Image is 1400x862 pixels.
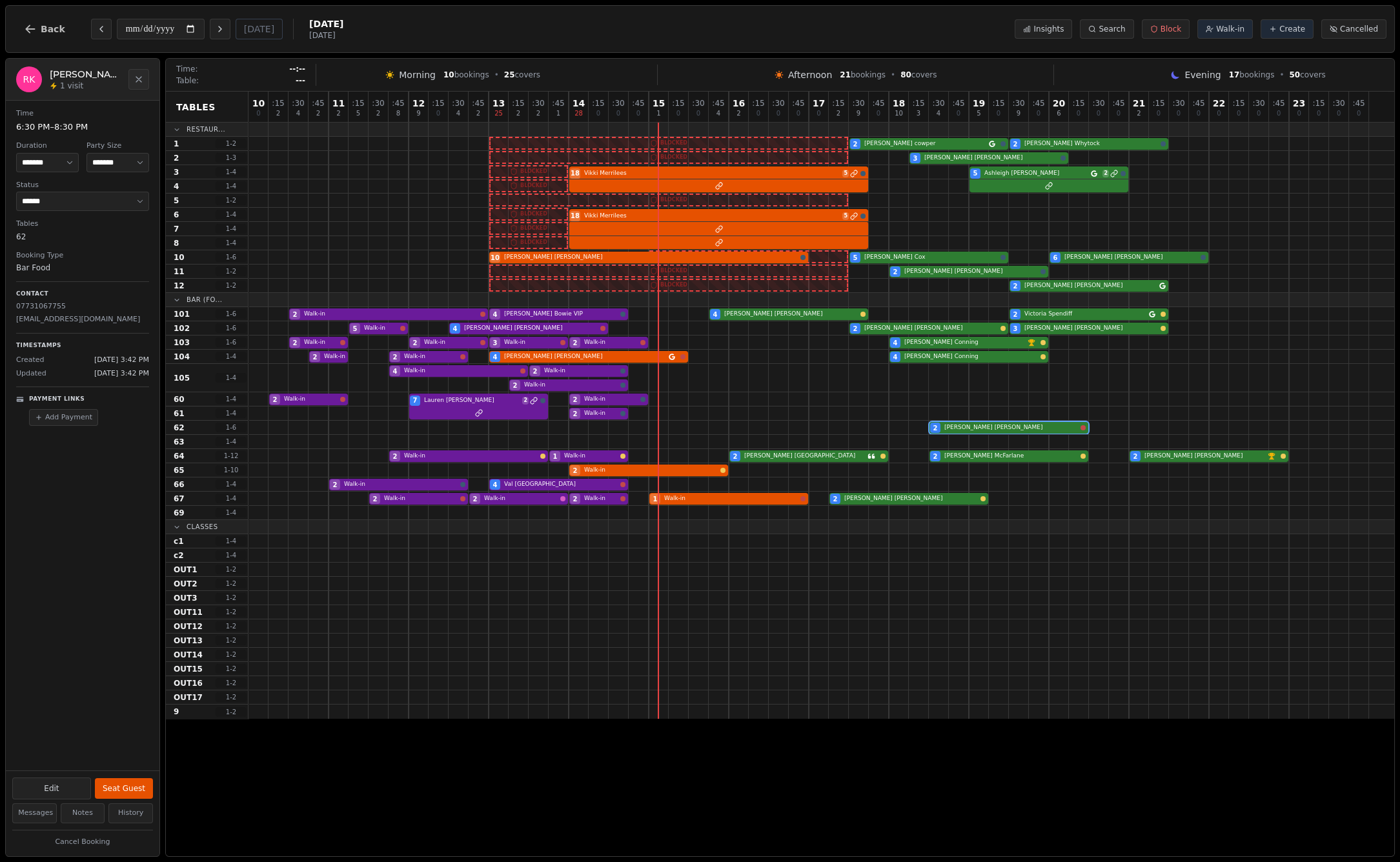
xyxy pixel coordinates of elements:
span: 1 [556,110,560,117]
span: : 30 [1012,99,1024,107]
span: Restaur... [187,125,225,134]
span: Search [1099,24,1125,34]
span: 2 [1013,310,1018,319]
span: 104 [174,352,190,362]
span: 23 [1293,99,1305,108]
span: Walk-in [404,352,458,361]
button: Previous day [91,19,112,39]
span: 1 - 6 [216,323,247,333]
span: 25 [494,110,503,117]
span: Walk-in [584,338,638,347]
span: 4 [493,352,498,362]
span: 0 [1097,110,1101,117]
span: : 15 [1232,99,1244,107]
span: 18 [571,168,580,178]
span: 3 [917,110,920,117]
span: : 45 [392,99,404,107]
span: 0 [1037,110,1040,117]
span: 60 [174,394,185,405]
span: 2 [476,110,480,117]
span: 1 - 4 [216,224,247,234]
span: 0 [1297,110,1301,117]
span: 1 - 6 [216,309,247,319]
span: --:-- [289,64,305,74]
span: Walk-in [1216,24,1244,34]
span: 4 [716,110,720,117]
span: 2 [293,310,298,319]
span: 1 visit [60,81,83,91]
span: 21 [1133,99,1145,108]
h2: [PERSON_NAME] [PERSON_NAME] [50,68,121,81]
span: 0 [957,110,960,117]
span: Walk-in [584,409,618,418]
span: [PERSON_NAME] Conning [904,352,1038,361]
span: : 45 [952,99,964,107]
span: Walk-in [404,366,518,376]
span: 0 [997,110,1000,117]
span: 3 [493,338,498,348]
span: 9 [416,110,420,117]
span: 1 - 2 [216,266,247,276]
span: [PERSON_NAME] [PERSON_NAME] [504,352,666,361]
span: : 45 [1112,99,1124,107]
span: 0 [1237,110,1241,117]
span: 61 [174,408,185,419]
span: Ashleigh [PERSON_NAME] [984,169,1088,178]
span: : 15 [352,99,364,107]
span: [PERSON_NAME] cowper [864,139,986,148]
span: • [494,70,499,80]
span: 4 [296,110,300,117]
span: 0 [877,110,880,117]
span: : 30 [612,99,624,107]
dd: Bar Food [16,262,149,274]
span: • [891,70,895,80]
dt: Party Size [86,141,149,152]
span: 2 [1013,281,1018,291]
span: [PERSON_NAME] [PERSON_NAME] [1024,281,1157,290]
span: 18 [571,211,580,221]
span: : 45 [1032,99,1044,107]
span: 2 [536,110,540,117]
span: : 45 [712,99,724,107]
span: 0 [596,110,600,117]
span: covers [504,70,540,80]
span: : 15 [1152,99,1164,107]
p: Payment Links [29,395,85,404]
span: [PERSON_NAME] [PERSON_NAME] [504,253,798,262]
span: 103 [174,337,190,348]
span: bookings [840,70,886,80]
span: 16 [733,99,745,108]
span: [PERSON_NAME] Cox [864,253,998,262]
span: 0 [616,110,620,117]
span: Bar (Fo... [187,295,222,305]
span: : 30 [372,99,384,107]
dd: 62 [16,231,149,243]
span: Time: [176,64,198,74]
span: : 30 [692,99,704,107]
span: 5 [853,253,858,263]
span: 10 [252,99,265,108]
span: 2 [853,324,858,334]
span: [DATE] [309,17,343,30]
span: 0 [1337,110,1341,117]
span: bookings [1229,70,1275,80]
span: : 15 [832,99,844,107]
span: • [1279,70,1284,80]
span: 4 [937,110,940,117]
span: : 45 [472,99,484,107]
span: 5 [842,170,849,177]
span: 5 [356,110,360,117]
span: : 30 [532,99,544,107]
span: 2 [533,366,538,376]
span: : 30 [932,99,944,107]
span: 80 [900,70,911,79]
span: 5 [174,195,179,206]
span: 2 [573,338,578,348]
span: 0 [1317,110,1321,117]
span: 22 [1213,99,1225,108]
span: [DATE] 3:42 PM [94,355,149,366]
span: : 45 [552,99,564,107]
span: 15 [653,99,665,108]
span: : 15 [752,99,764,107]
dt: Time [16,108,149,119]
